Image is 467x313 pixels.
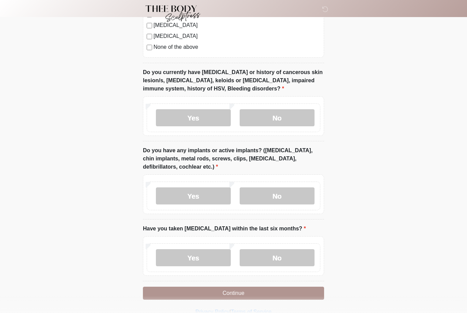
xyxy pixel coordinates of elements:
[154,32,320,40] label: [MEDICAL_DATA]
[143,68,324,93] label: Do you currently have [MEDICAL_DATA] or history of cancerous skin lesion/s, [MEDICAL_DATA], keloi...
[240,187,315,204] label: No
[240,109,315,126] label: No
[154,43,320,51] label: None of the above
[240,249,315,266] label: No
[143,287,324,300] button: Continue
[136,5,206,22] img: Thee Body Sculptress Logo
[156,109,231,126] label: Yes
[143,225,306,233] label: Have you taken [MEDICAL_DATA] within the last six months?
[147,45,152,50] input: None of the above
[156,249,231,266] label: Yes
[143,146,324,171] label: Do you have any implants or active implants? ([MEDICAL_DATA], chin implants, metal rods, screws, ...
[156,187,231,204] label: Yes
[147,34,152,39] input: [MEDICAL_DATA]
